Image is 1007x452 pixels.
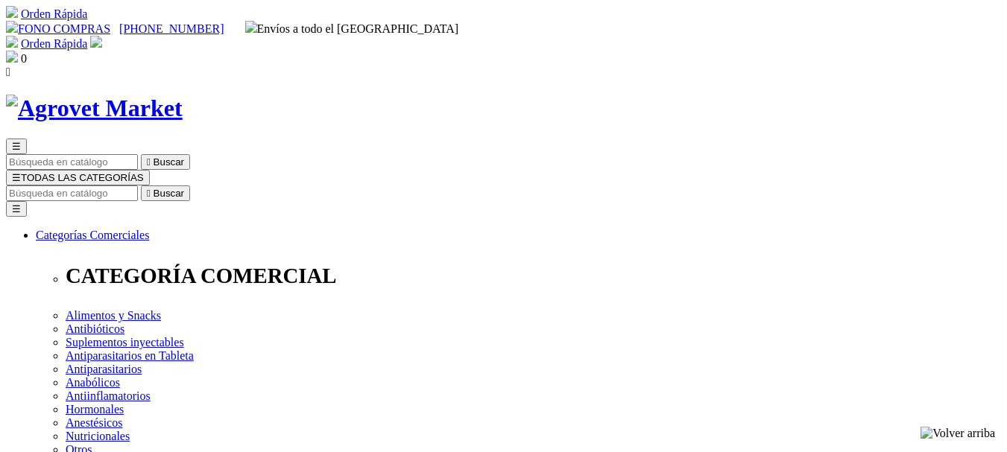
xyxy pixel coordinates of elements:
[119,22,224,35] a: [PHONE_NUMBER]
[21,7,87,20] a: Orden Rápida
[90,36,102,48] img: user.svg
[12,141,21,152] span: ☰
[90,37,102,50] a: Acceda a su cuenta de cliente
[6,201,27,217] button: ☰
[141,185,190,201] button:  Buscar
[66,363,142,375] a: Antiparasitarios
[66,430,130,442] a: Nutricionales
[147,156,151,168] i: 
[154,188,184,199] span: Buscar
[245,21,257,33] img: delivery-truck.svg
[6,22,110,35] a: FONO COMPRAS
[6,95,183,122] img: Agrovet Market
[21,37,87,50] a: Orden Rápida
[6,66,10,78] i: 
[12,172,21,183] span: ☰
[921,427,995,440] img: Volver arriba
[154,156,184,168] span: Buscar
[141,154,190,170] button:  Buscar
[66,309,161,322] a: Alimentos y Snacks
[245,22,459,35] span: Envíos a todo el [GEOGRAPHIC_DATA]
[6,21,18,33] img: phone.svg
[66,416,122,429] a: Anestésicos
[6,139,27,154] button: ☰
[66,336,184,348] a: Suplementos inyectables
[66,389,151,402] a: Antiinflamatorios
[6,51,18,63] img: shopping-bag.svg
[66,264,1001,288] p: CATEGORÍA COMERCIAL
[6,154,138,170] input: Buscar
[66,376,120,389] a: Anabólicos
[36,229,149,241] a: Categorías Comerciales
[6,185,138,201] input: Buscar
[147,188,151,199] i: 
[66,403,124,416] a: Hormonales
[6,6,18,18] img: shopping-cart.svg
[21,52,27,65] span: 0
[66,349,194,362] a: Antiparasitarios en Tableta
[6,36,18,48] img: shopping-cart.svg
[66,322,124,335] a: Antibióticos
[6,170,150,185] button: ☰TODAS LAS CATEGORÍAS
